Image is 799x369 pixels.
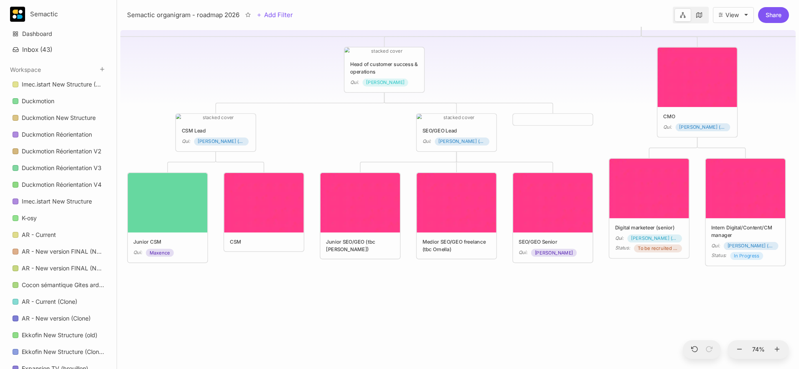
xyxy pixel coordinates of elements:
img: stacked cover [417,173,496,233]
a: Duckmotion [8,93,109,109]
div: stacked coverDigital marketeer (senior)Qui:[PERSON_NAME] (acting)Status:To be recruited by end 2024 [608,158,690,259]
div: Imec.istart New Structure [8,193,109,210]
div: Semactic [30,10,93,18]
div: Qui : [663,123,672,131]
img: stacked cover [128,173,207,233]
div: stacked coverHead of customer success & operationsQui:[PERSON_NAME] [344,46,425,93]
a: K-osy [8,210,109,226]
div: Qui : [133,249,142,256]
div: CSM Lead [182,127,250,135]
div: K-osy [22,213,37,223]
a: Duckmotion Réorientation V3 [8,160,109,176]
a: Dashboard [8,26,109,42]
div: AR - New version FINAL (Neolith) [8,244,109,260]
div: Qui : [422,137,431,145]
div: Duckmotion Réorientation [22,130,92,140]
button: Add Filter [257,10,293,20]
img: stacked cover [321,173,400,233]
div: Junior SEO/GEO (tbc [PERSON_NAME]) [326,238,394,253]
div: SEO/GEO Lead [422,127,491,135]
div: AR - New version FINAL (Neolith) [22,247,104,257]
a: AR - New version (Clone) [8,310,109,326]
img: stacked cover [706,159,785,219]
span: [PERSON_NAME] (acting) [631,235,678,242]
span: [PERSON_NAME] (acting) [728,242,775,250]
div: Junior CSM [133,238,202,246]
div: stacked coverJunior CSMQui:Maxence [127,172,209,264]
span: [PERSON_NAME] [366,79,404,87]
div: Duckmotion New Structure [22,113,96,123]
div: Qui : [350,79,359,86]
div: Digital marketeer (senior) [615,224,684,232]
a: Cocon sémantique Gites ardennes [8,277,109,293]
div: AR - Current (Clone) [22,297,77,307]
button: Share [758,7,789,23]
div: AR - New version FINAL (Neolith) Clone [22,263,104,273]
div: AR - New version (Clone) [22,313,91,323]
img: stacked cover [609,159,689,219]
div: stacked coverCMOQui:[PERSON_NAME] (acting) [657,46,738,138]
div: Medior SEO/GEO freelance (tbc Ornella) [422,238,491,253]
a: Duckmotion Réorientation [8,127,109,143]
a: Duckmotion New Structure [8,110,109,126]
a: Duckmotion Réorientation V4 [8,177,109,193]
img: stacked cover [657,48,737,107]
a: AR - Current [8,227,109,243]
a: Ekkofin New Structure (old) [8,327,109,343]
div: Ekkofin New Structure (Clone) [22,347,104,357]
div: CMO [663,113,732,120]
div: CSM [230,238,298,246]
div: View [725,12,739,18]
button: 74% [748,340,768,359]
img: stacked cover [513,173,593,233]
span: [PERSON_NAME] [535,249,573,257]
div: Duckmotion [22,96,54,106]
a: AR - Current (Clone) [8,294,109,310]
span: Add Filter [262,10,293,20]
a: Ekkofin New Structure (Clone) [8,344,109,360]
div: Cocon sémantique Gites ardennes [22,280,104,290]
a: Imec.istart New Structure (Clone) [8,76,109,92]
span: To be recruited by end 2024 [638,245,678,252]
div: Imec.istart New Structure (Clone) [22,79,104,89]
span: [PERSON_NAME] (acting) [198,138,245,145]
div: stacked coverMedior SEO/GEO freelance (tbc Ornella) [416,172,497,260]
div: Ekkofin New Structure (old) [8,327,109,344]
div: Duckmotion Réorientation V2 [8,143,109,160]
button: View [713,7,754,23]
div: Cocon sémantique Gites ardennes [8,277,109,293]
div: Qui : [519,249,527,256]
div: stacked coverIntern Digital/Content/CM managerQui:[PERSON_NAME] (acting)Status:In Progress [705,158,786,266]
button: Inbox (43) [8,42,109,57]
span: [PERSON_NAME] (acting) [438,138,486,145]
div: Semactic organigram - roadmap 2026 [127,10,239,20]
div: K-osy [8,210,109,226]
div: Imec.istart New Structure [22,196,92,206]
div: Qui : [711,242,720,249]
div: Qui : [615,234,624,242]
a: Imec.istart New Structure [8,193,109,209]
div: SEO/GEO Senior [519,238,587,246]
div: AR - New version FINAL (Neolith) Clone [8,260,109,277]
div: Duckmotion Réorientation V4 [22,180,102,190]
div: Duckmotion [8,93,109,109]
span: In Progress [734,252,759,260]
span: Maxence [150,249,170,257]
div: stacked coverSEO/GEO SeniorQui:[PERSON_NAME] [512,172,594,264]
img: stacked cover [417,114,496,122]
div: AR - Current [22,230,56,240]
div: stacked coverJunior SEO/GEO (tbc [PERSON_NAME]) [320,172,401,260]
a: AR - New version FINAL (Neolith) Clone [8,260,109,276]
div: stacked coverCSM LeadQui:[PERSON_NAME] (acting) [175,113,257,152]
div: Duckmotion Réorientation V2 [22,146,102,156]
div: Status : [711,252,726,260]
div: Qui : [182,137,191,145]
div: Head of customer success & operations [350,61,419,76]
div: Imec.istart New Structure (Clone) [8,76,109,93]
div: Status : [615,244,630,252]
